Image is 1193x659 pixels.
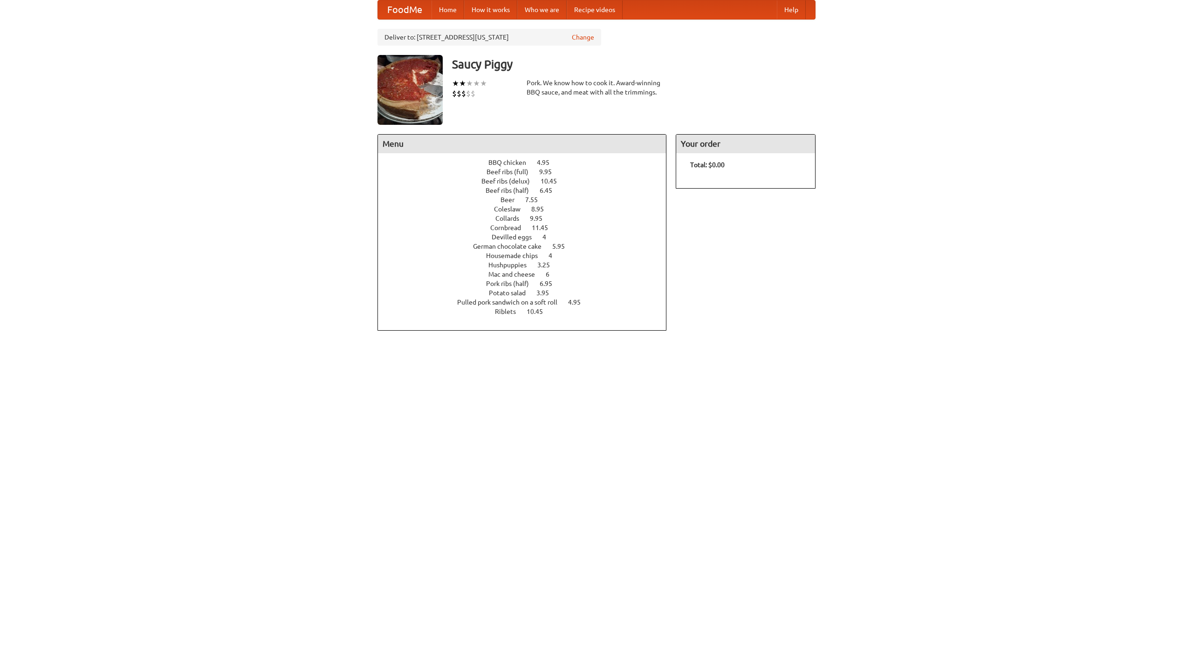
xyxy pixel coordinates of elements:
a: Collards 9.95 [495,215,560,222]
a: German chocolate cake 5.95 [473,243,582,250]
a: Beer 7.55 [501,196,555,204]
a: Mac and cheese 6 [488,271,567,278]
span: 4.95 [537,159,559,166]
li: $ [461,88,466,99]
li: ★ [466,78,473,88]
span: Beef ribs (half) [486,187,538,194]
a: Beef ribs (delux) 10.45 [481,177,574,185]
li: ★ [459,78,466,88]
a: Recipe videos [567,0,623,19]
a: Housemade chips 4 [486,252,569,259]
span: 4.95 [568,299,590,306]
span: Cornbread [490,224,530,231]
li: ★ [473,78,480,88]
span: German chocolate cake [473,243,551,250]
a: Help [777,0,806,19]
span: BBQ chicken [488,159,535,166]
a: Riblets 10.45 [495,308,560,315]
span: Potato salad [489,289,535,297]
a: Coleslaw 8.95 [494,205,561,213]
span: Mac and cheese [488,271,544,278]
li: $ [471,88,475,99]
a: Devilled eggs 4 [492,233,563,241]
li: $ [466,88,471,99]
span: 6 [546,271,559,278]
a: Pulled pork sandwich on a soft roll 4.95 [457,299,598,306]
span: 5.95 [552,243,574,250]
a: Hushpuppies 3.25 [488,261,567,269]
a: FoodMe [378,0,432,19]
span: Hushpuppies [488,261,536,269]
span: 10.45 [541,177,566,185]
li: ★ [452,78,459,88]
span: Riblets [495,308,525,315]
span: Beef ribs (full) [487,168,538,176]
a: Beef ribs (full) 9.95 [487,168,569,176]
span: 4 [542,233,555,241]
span: Housemade chips [486,252,547,259]
a: Who we are [517,0,567,19]
a: How it works [464,0,517,19]
span: 6.95 [540,280,562,287]
span: 10.45 [527,308,552,315]
span: Pulled pork sandwich on a soft roll [457,299,567,306]
div: Pork. We know how to cook it. Award-winning BBQ sauce, and meat with all the trimmings. [527,78,666,97]
span: Beer [501,196,524,204]
span: 9.95 [539,168,561,176]
span: 3.25 [537,261,559,269]
span: 11.45 [532,224,557,231]
a: Potato salad 3.95 [489,289,566,297]
h3: Saucy Piggy [452,55,816,74]
span: 3.95 [536,289,558,297]
span: Beef ribs (delux) [481,177,539,185]
span: Collards [495,215,528,222]
span: 6.45 [540,187,562,194]
span: Coleslaw [494,205,530,213]
li: $ [452,88,457,99]
li: $ [457,88,461,99]
span: Pork ribs (half) [486,280,538,287]
h4: Your order [676,135,815,153]
a: BBQ chicken 4.95 [488,159,567,166]
a: Cornbread 11.45 [490,224,565,231]
a: Home [432,0,464,19]
a: Pork ribs (half) 6.95 [486,280,569,287]
b: Total: $0.00 [690,161,725,169]
span: Devilled eggs [492,233,541,241]
span: 7.55 [525,196,547,204]
span: 9.95 [530,215,552,222]
div: Deliver to: [STREET_ADDRESS][US_STATE] [377,29,601,46]
h4: Menu [378,135,666,153]
a: Change [572,33,594,42]
li: ★ [480,78,487,88]
span: 4 [549,252,562,259]
a: Beef ribs (half) 6.45 [486,187,569,194]
img: angular.jpg [377,55,443,125]
span: 8.95 [531,205,553,213]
